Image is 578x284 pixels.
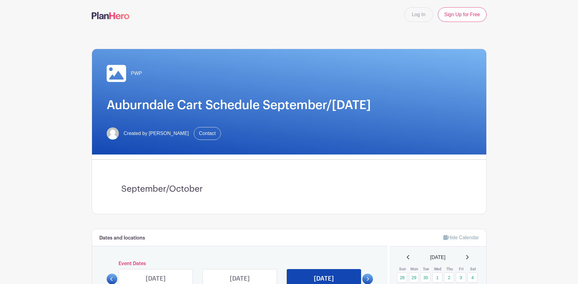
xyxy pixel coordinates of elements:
[420,266,432,272] th: Tue
[444,272,454,282] a: 2
[107,127,119,140] img: default-ce2991bfa6775e67f084385cd625a349d9dcbb7a52a09fb2fda1e96e2d18dcdb.png
[432,266,444,272] th: Wed
[456,272,466,282] a: 3
[107,98,472,112] h1: Auburndale Cart Schedule September/[DATE]
[443,235,479,240] a: Hide Calendar
[124,130,189,137] span: Created by [PERSON_NAME]
[397,272,407,282] a: 28
[121,184,457,194] h3: September/October
[467,266,479,272] th: Sat
[117,261,363,267] h6: Event Dates
[194,127,221,140] a: Contact
[430,254,445,261] span: [DATE]
[456,266,467,272] th: Fri
[467,272,477,282] a: 4
[432,272,442,282] a: 1
[409,266,420,272] th: Mon
[397,266,409,272] th: Sun
[409,272,419,282] a: 29
[131,70,142,77] span: PWP
[420,272,431,282] a: 30
[444,266,456,272] th: Thu
[99,235,145,241] h6: Dates and locations
[92,12,129,19] img: logo-507f7623f17ff9eddc593b1ce0a138ce2505c220e1c5a4e2b4648c50719b7d32.svg
[404,7,433,22] a: Log In
[438,7,486,22] a: Sign Up for Free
